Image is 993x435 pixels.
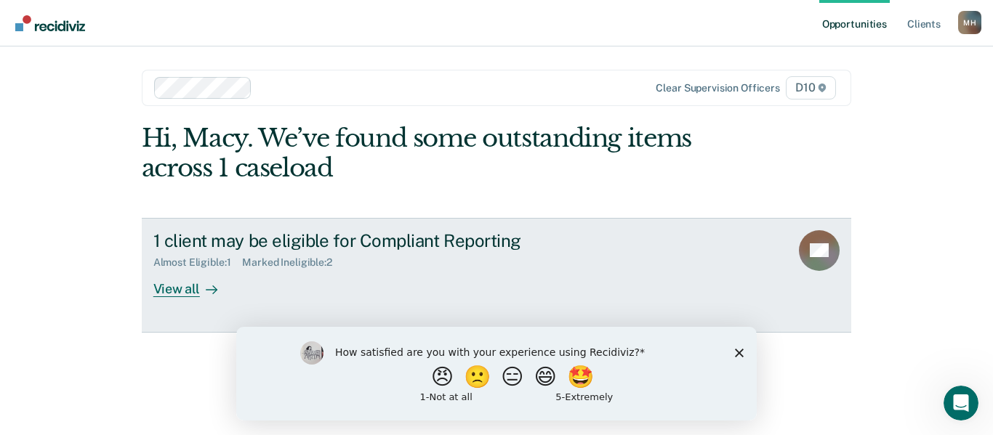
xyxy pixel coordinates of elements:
div: Hi, Macy. We’ve found some outstanding items across 1 caseload [142,123,709,183]
div: Clear supervision officers [656,82,779,94]
div: Marked Ineligible : 2 [242,256,343,269]
iframe: Survey by Kim from Recidiviz [236,327,757,420]
div: M H [958,11,981,34]
div: View all [153,269,235,297]
img: Recidiviz [15,15,85,31]
div: 1 client may be eligible for Compliant Reporting [153,230,664,251]
a: 1 client may be eligible for Compliant ReportingAlmost Eligible:1Marked Ineligible:2View all [142,218,852,333]
div: Almost Eligible : 1 [153,256,243,269]
button: Profile dropdown button [958,11,981,34]
iframe: Intercom live chat [944,386,978,420]
span: D10 [786,76,836,99]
